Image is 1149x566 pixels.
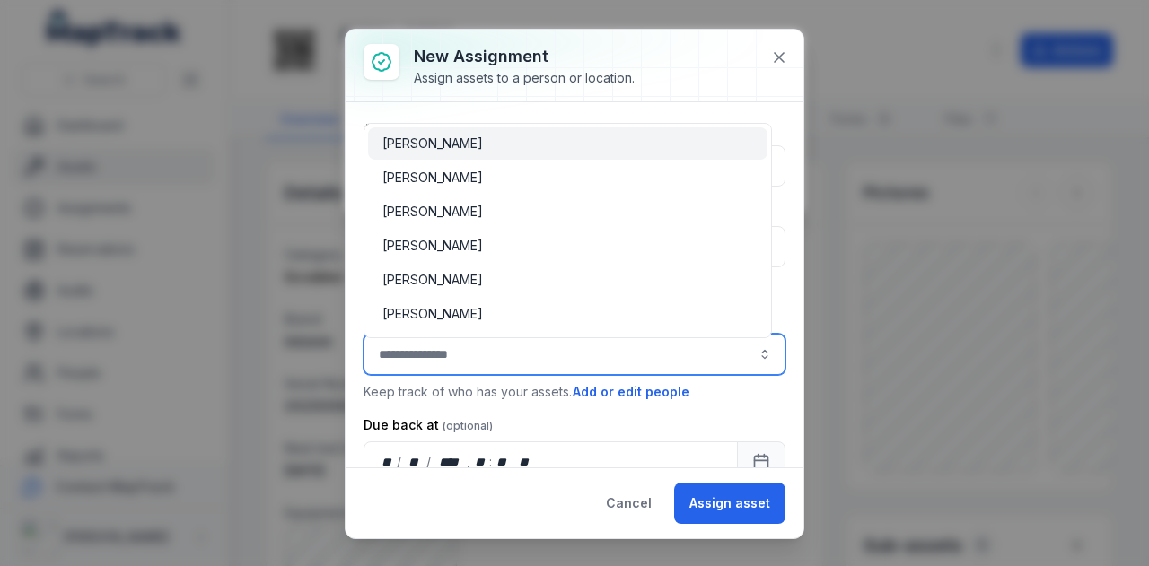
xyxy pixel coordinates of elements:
[382,271,483,289] span: [PERSON_NAME]
[382,237,483,255] span: [PERSON_NAME]
[382,305,483,323] span: [PERSON_NAME]
[364,334,785,375] input: assignment-add:person-label
[382,203,483,221] span: [PERSON_NAME]
[382,169,483,187] span: [PERSON_NAME]
[382,135,483,152] span: [PERSON_NAME]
